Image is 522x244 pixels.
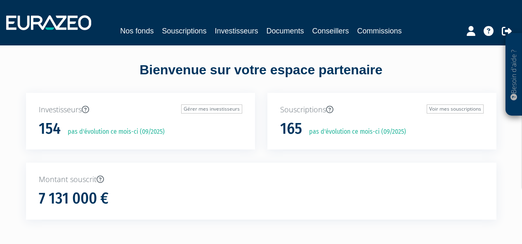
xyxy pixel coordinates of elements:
[6,15,91,30] img: 1732889491-logotype_eurazeo_blanc_rvb.png
[509,38,519,112] p: Besoin d'aide ?
[280,120,302,137] h1: 165
[39,120,61,137] h1: 154
[120,25,154,37] a: Nos fonds
[267,25,304,37] a: Documents
[39,104,242,115] p: Investisseurs
[20,61,503,93] div: Bienvenue sur votre espace partenaire
[162,25,206,37] a: Souscriptions
[181,104,242,114] a: Gérer mes investisseurs
[427,104,484,114] a: Voir mes souscriptions
[357,25,402,37] a: Commissions
[312,25,349,37] a: Conseillers
[39,174,484,185] p: Montant souscrit
[215,25,258,37] a: Investisseurs
[62,127,165,137] p: pas d'évolution ce mois-ci (09/2025)
[39,190,109,207] h1: 7 131 000 €
[303,127,406,137] p: pas d'évolution ce mois-ci (09/2025)
[280,104,484,115] p: Souscriptions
